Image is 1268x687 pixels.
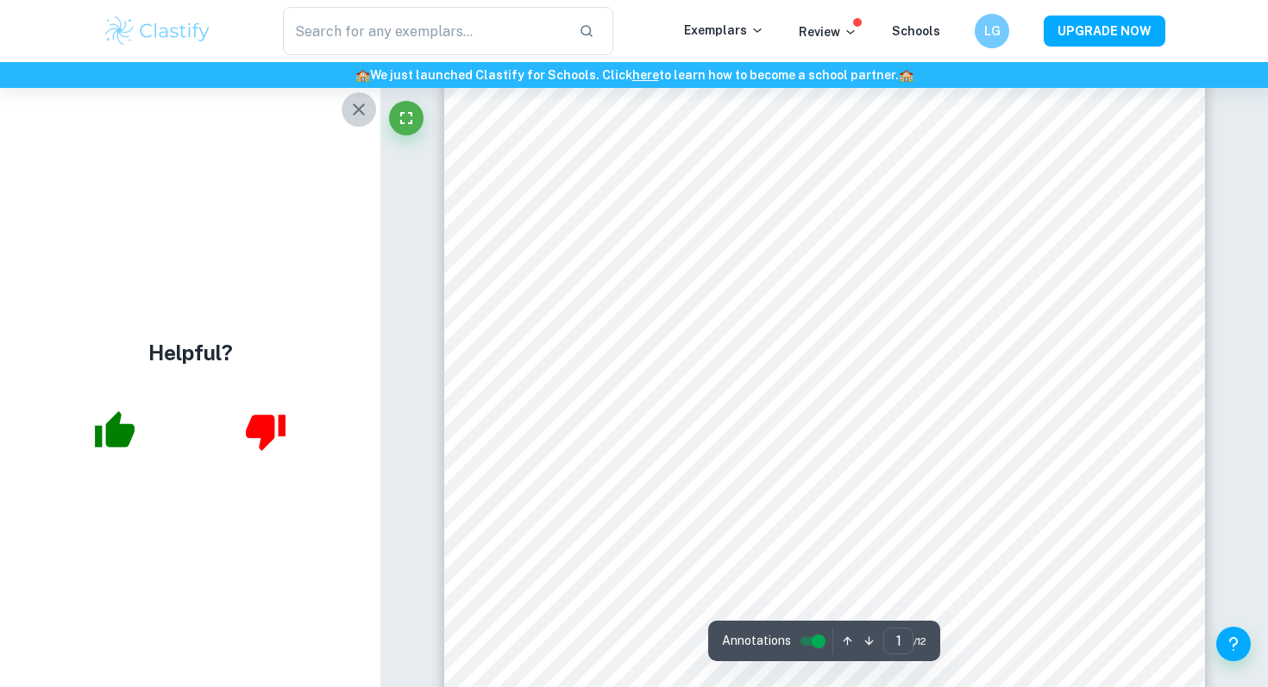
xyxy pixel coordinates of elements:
[103,14,212,48] img: Clastify logo
[1216,627,1251,661] button: Help and Feedback
[975,14,1009,48] button: LG
[3,66,1265,84] h6: We just launched Clastify for Schools. Click to learn how to become a school partner.
[148,337,233,368] h4: Helpful?
[355,68,370,82] span: 🏫
[632,68,659,82] a: here
[684,21,764,40] p: Exemplars
[799,22,857,41] p: Review
[982,22,1002,41] h6: LG
[913,634,926,649] span: / 12
[1044,16,1165,47] button: UPGRADE NOW
[283,7,565,55] input: Search for any exemplars...
[389,101,424,135] button: Fullscreen
[722,632,791,650] span: Annotations
[892,24,940,38] a: Schools
[899,68,913,82] span: 🏫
